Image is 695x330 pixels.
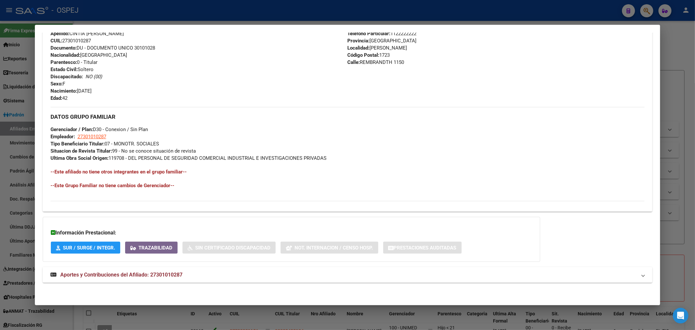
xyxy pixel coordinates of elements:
[295,245,373,251] span: Not. Internacion / Censo Hosp.
[182,242,276,254] button: Sin Certificado Discapacidad
[51,67,78,72] strong: Estado Civil:
[63,245,115,251] span: SUR / SURGE / INTEGR.
[78,134,106,140] span: 27301010287
[51,95,67,101] span: 42
[51,38,91,44] span: 27301010287
[348,52,380,58] strong: Código Postal:
[138,245,172,251] span: Trazabilidad
[51,141,105,147] strong: Tipo Beneficiario Titular:
[51,88,92,94] span: [DATE]
[348,52,390,58] span: 1723
[125,242,178,254] button: Trazabilidad
[51,168,645,175] h4: --Este afiliado no tiene otros integrantes en el grupo familiar--
[51,95,62,101] strong: Edad:
[51,148,196,154] span: 99 - No se conoce situación de revista
[383,242,462,254] button: Prestaciones Auditadas
[51,81,63,87] strong: Sexo:
[51,242,120,254] button: SUR / SURGE / INTEGR.
[51,38,62,44] strong: CUIL:
[51,31,124,37] span: CINTIA [PERSON_NAME]
[348,38,370,44] strong: Provincia:
[51,88,77,94] strong: Nacimiento:
[348,45,407,51] span: [PERSON_NAME]
[51,148,112,154] strong: Situacion de Revista Titular:
[51,127,93,132] strong: Gerenciador / Plan:
[51,74,83,80] strong: Discapacitado:
[51,67,94,72] span: Soltero
[51,45,77,51] strong: Documento:
[51,81,65,87] span: F
[348,45,370,51] strong: Localidad:
[281,242,378,254] button: Not. Internacion / Censo Hosp.
[51,52,80,58] strong: Nacionalidad:
[348,31,391,37] strong: Teléfono Particular:
[51,59,97,65] span: 0 - Titular
[348,38,417,44] span: [GEOGRAPHIC_DATA]
[348,59,360,65] strong: Calle:
[51,141,159,147] span: 07 - MONOTR. SOCIALES
[43,267,653,283] mat-expansion-panel-header: Aportes y Contribuciones del Afiliado: 27301010287
[51,113,645,120] h3: DATOS GRUPO FAMILIAR
[51,31,69,37] strong: Apellido:
[51,45,155,51] span: DU - DOCUMENTO UNICO 30101028
[51,182,645,189] h4: --Este Grupo Familiar no tiene cambios de Gerenciador--
[673,308,688,323] div: Open Intercom Messenger
[348,59,404,65] span: REMBRANDTH 1150
[51,155,109,161] strong: Ultima Obra Social Origen:
[195,245,270,251] span: Sin Certificado Discapacidad
[51,52,127,58] span: [GEOGRAPHIC_DATA]
[51,229,532,237] h3: Información Prestacional:
[51,127,148,132] span: D30 - Conexion / Sin Plan
[85,74,102,80] i: NO (00)
[348,31,417,37] span: 1122222222
[51,134,75,140] strong: Empleador:
[394,245,456,251] span: Prestaciones Auditadas
[60,272,182,278] span: Aportes y Contribuciones del Afiliado: 27301010287
[51,155,326,161] span: 119708 - DEL PERSONAL DE SEGURIDAD COMERCIAL INDUSTRIAL E INVESTIGACIONES PRIVADAS
[51,59,77,65] strong: Parentesco:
